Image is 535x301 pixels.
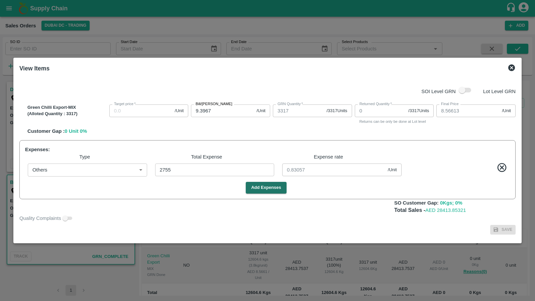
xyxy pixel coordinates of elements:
p: Green Chilli Export-MIX [27,104,107,111]
p: Lot Level GRN [483,88,516,95]
label: Bill/[PERSON_NAME] [196,101,232,107]
p: (Alloted Quantity : 3317 ) [27,111,107,117]
label: GRN Quantity [278,101,303,107]
span: 0 Kgs; 0 % [440,200,462,206]
span: /Unit [175,108,184,114]
span: Quality Complaints [19,215,61,222]
span: Customer Gap : [27,128,65,134]
button: Add Expenses [246,182,287,194]
span: /Unit [388,167,397,173]
label: Returned Quantity [359,101,392,107]
label: Target price [114,101,136,107]
p: SOI Level GRN [421,88,455,95]
p: Others [32,166,47,174]
input: Final Price [436,104,499,117]
span: / 3317 Units [408,108,429,114]
span: / 3317 Units [326,108,347,114]
span: AED 28413.85321 [425,208,466,213]
label: Final Price [441,101,459,107]
span: 0 Unit 0 % [65,128,87,134]
p: Expense rate [269,153,388,161]
b: Total Sales - [394,207,466,213]
p: Type [25,153,144,161]
input: 0 [355,104,406,117]
input: 0.0 [109,104,172,117]
span: /Unit [256,108,265,114]
span: Expenses: [25,147,50,152]
p: Total Expense [147,153,266,161]
b: View Items [19,65,49,72]
span: /Unit [502,108,511,114]
p: Returns can be only be done at Lot level [359,118,429,124]
b: SO Customer Gap: [394,200,439,206]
